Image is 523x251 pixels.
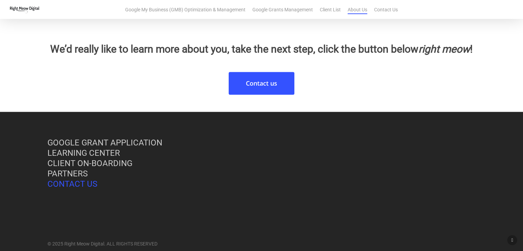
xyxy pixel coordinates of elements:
[418,43,470,55] em: right meow
[320,6,341,13] a: Client List
[47,179,97,189] a: CONTACT US
[47,240,221,248] p: © 2025 Right Meow Digital. ALL RIGHTS RESERVED
[47,148,120,158] a: LEARNING CENTER
[47,169,88,178] a: PARTNERS
[246,80,277,87] span: Contact us
[348,6,367,13] a: About Us
[229,72,294,95] a: Contact us
[47,138,162,148] a: GOOGLE GRANT APPLICATION
[374,6,398,13] a: Contact Us
[252,6,313,13] a: Google Grants Management
[125,6,246,13] a: Google My Business (GMB) Optimization & Management
[47,159,132,168] a: CLIENT ON-BOARDING
[50,43,473,55] strong: We’d really like to learn more about you, take the next step, click the button below !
